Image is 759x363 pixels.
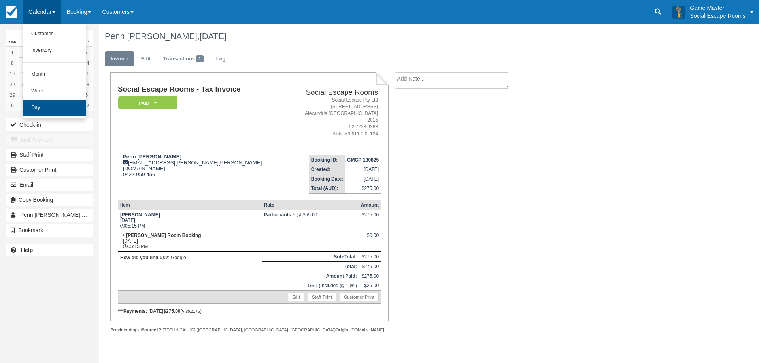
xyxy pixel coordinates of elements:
th: Sub-Total: [262,252,359,261]
th: Item [118,200,262,210]
td: 5 @ $55.00 [262,210,359,231]
a: 21 [80,68,93,79]
h2: Social Escape Rooms [296,88,378,97]
a: 6 [6,100,19,111]
a: Day [23,100,86,116]
a: Week [23,83,86,100]
a: Customer Print [6,164,93,176]
b: Help [21,247,33,253]
a: Paid [118,96,175,110]
a: Inventory [23,42,86,59]
a: Staff Print [308,293,336,301]
h1: Penn [PERSON_NAME], [105,32,662,41]
a: 12 [80,100,93,111]
a: 30 [19,90,31,100]
strong: Participants [264,212,293,218]
span: 1 [82,212,89,219]
strong: [PERSON_NAME] Room Booking [126,233,201,238]
strong: Origin [336,327,348,332]
a: 1 [6,47,19,58]
th: Total (AUD): [309,184,345,194]
a: 14 [80,58,93,68]
a: Transactions1 [157,51,210,67]
th: Created: [309,165,345,174]
h1: Social Escape Rooms - Tax Invoice [118,85,293,94]
a: 7 [80,47,93,58]
a: 8 [6,58,19,68]
th: Booking Date: [309,174,345,184]
p: : Google [120,254,260,261]
strong: [PERSON_NAME] [120,212,160,218]
th: Amount Paid: [262,271,359,281]
a: 28 [80,79,93,90]
td: [DATE] 05:15 PM [118,210,262,231]
th: Total: [262,261,359,271]
a: 16 [19,68,31,79]
img: checkfront-main-nav-mini-logo.png [6,6,17,18]
address: Social Escape Pty Ltd [STREET_ADDRESS] Alexandria [GEOGRAPHIC_DATA] 2015 02 7228 9363 ABN: 69 611... [296,97,378,137]
a: 9 [19,58,31,68]
strong: Payments [118,308,146,314]
td: $275.00 [345,184,381,194]
div: [EMAIL_ADDRESS][PERSON_NAME][PERSON_NAME][DOMAIN_NAME] 0427 959 456 [118,154,293,177]
span: Penn [PERSON_NAME] [20,212,80,218]
td: $25.00 [359,281,381,291]
strong: How did you find us? [120,255,168,260]
button: Bookmark [6,224,93,237]
p: Game Master [690,4,746,12]
th: Rate [262,200,359,210]
a: Penn [PERSON_NAME] 1 [6,209,93,221]
td: GST (Included @ 10%) [262,281,359,291]
td: $275.00 [359,261,381,271]
em: Paid [118,96,177,110]
strong: Penn [PERSON_NAME] [123,154,181,160]
td: [DATE] [345,174,381,184]
ul: Calendar [23,24,86,118]
a: Invoice [105,51,134,67]
a: 5 [80,90,93,100]
a: 15 [6,68,19,79]
th: Sun [80,38,93,47]
button: Email [6,179,93,191]
a: 29 [6,90,19,100]
strong: Provider: [110,327,129,332]
th: Amount [359,200,381,210]
a: Log [210,51,232,67]
a: 2 [19,47,31,58]
small: 2175 [191,309,200,314]
div: $0.00 [361,233,379,245]
div: : [DATE] (visa ) [118,308,381,314]
td: [DATE] [345,165,381,174]
a: Edit [135,51,157,67]
strong: $275.00 [163,308,180,314]
a: 22 [6,79,19,90]
a: Month [23,66,86,83]
a: Staff Print [6,149,93,161]
div: droplet [TECHNICAL_ID] ([GEOGRAPHIC_DATA], [GEOGRAPHIC_DATA], [GEOGRAPHIC_DATA]) : [DOMAIN_NAME] [110,327,388,333]
td: [DATE] 05:15 PM [118,231,262,252]
td: $275.00 [359,271,381,281]
div: $275.00 [361,212,379,224]
button: Add Payment [6,134,93,146]
img: A3 [672,6,685,18]
th: Booking ID: [309,155,345,165]
td: $275.00 [359,252,381,261]
th: Tue [19,38,31,47]
a: Help [6,244,93,256]
span: 1 [196,55,204,62]
a: 7 [19,100,31,111]
a: Customer Print [340,293,379,301]
span: [DATE] [200,31,227,41]
th: Mon [6,38,19,47]
strong: GMCP-130825 [347,157,379,163]
a: Edit [288,293,304,301]
a: Customer [23,26,86,42]
button: Check-in [6,118,93,131]
a: 23 [19,79,31,90]
p: Social Escape Rooms [690,12,746,20]
strong: Source IP: [142,327,163,332]
button: Copy Booking [6,194,93,206]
